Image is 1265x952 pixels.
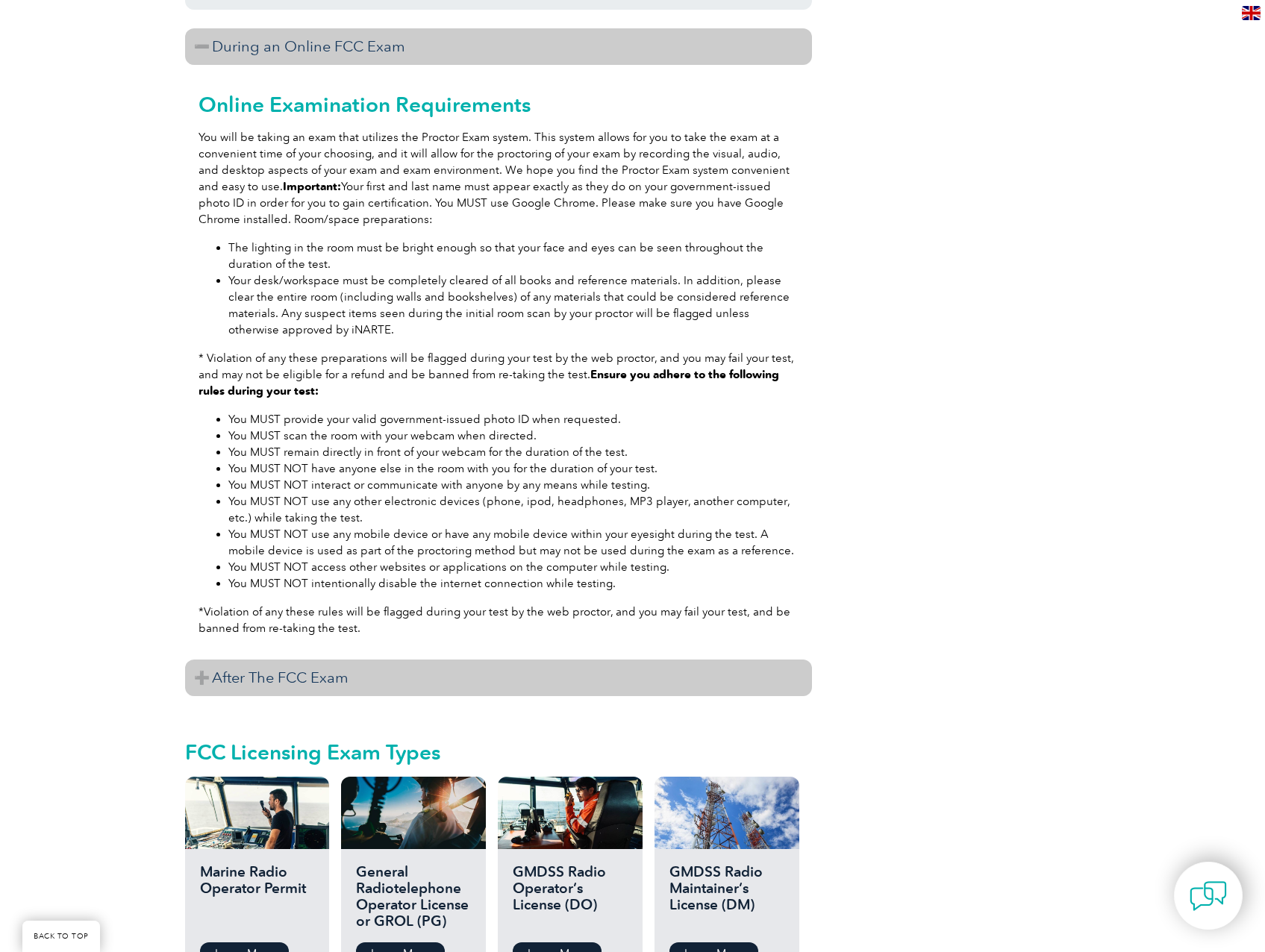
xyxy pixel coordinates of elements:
[1190,877,1227,915] img: contact-chat.png
[200,864,314,931] h2: Marine Radio Operator Permit
[228,272,799,338] li: Your desk/workspace must be completely cleared of all books and reference materials. In addition,...
[199,129,799,228] p: You will be taking an exam that utilizes the Proctor Exam system. This system allows for you to t...
[22,921,100,952] a: BACK TO TOP
[185,660,812,696] h3: After The FCC Exam
[228,575,799,592] li: You MUST NOT intentionally disable the internet connection while testing.
[199,93,799,116] h2: Online Examination Requirements
[228,444,799,460] li: You MUST remain directly in front of your webcam for the duration of the test.
[228,477,799,493] li: You MUST NOT interact or communicate with anyone by any means while testing.
[356,864,470,931] h2: General Radiotelephone Operator License or GROL (PG)
[199,604,799,636] p: *Violation of any these rules will be flagged during your test by the web proctor, and you may fa...
[513,864,627,931] h2: GMDSS Radio Operator’s License (DO)
[228,239,799,272] li: The lighting in the room must be bright enough so that your face and eyes can be seen throughout ...
[228,493,799,526] li: You MUST NOT use any other electronic devices (phone, ipod, headphones, MP3 player, another compu...
[228,460,799,477] li: You MUST NOT have anyone else in the room with you for the duration of your test.
[228,428,799,444] li: You MUST scan the room with your webcam when directed.
[228,411,799,428] li: You MUST provide your valid government-issued photo ID when requested.
[199,350,799,399] p: * Violation of any these preparations will be flagged during your test by the web proctor, and yo...
[185,740,812,764] h2: FCC Licensing Exam Types
[228,559,799,575] li: You MUST NOT access other websites or applications on the computer while testing.
[185,28,812,65] h3: During an Online FCC Exam
[669,864,784,931] h2: GMDSS Radio Maintainer’s License (DM)
[228,526,799,559] li: You MUST NOT use any mobile device or have any mobile device within your eyesight during the test...
[283,180,341,193] strong: Important:
[1242,6,1261,20] img: en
